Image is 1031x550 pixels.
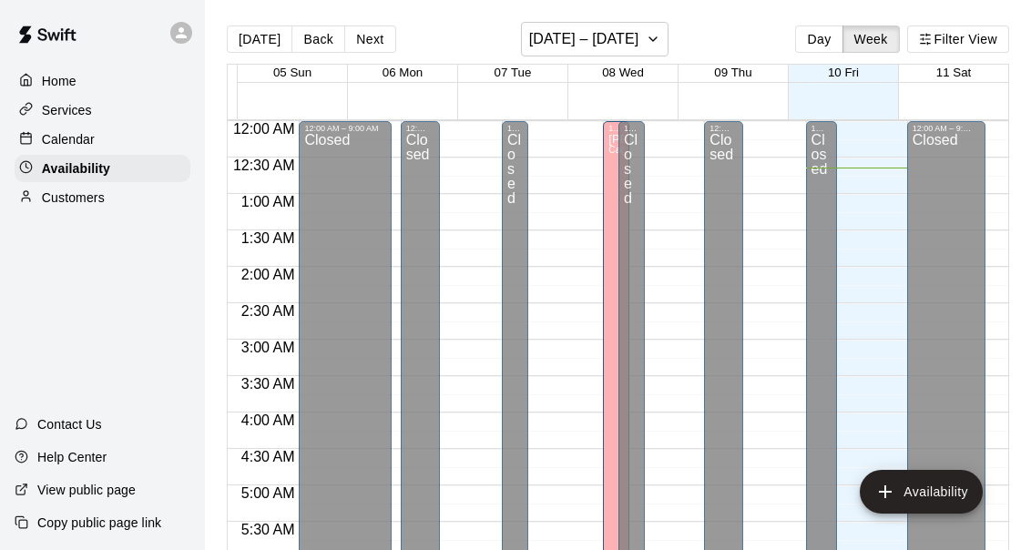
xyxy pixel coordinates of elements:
[37,481,136,499] p: View public page
[608,124,624,133] div: 12:00 AM – 5:30 PM
[936,66,972,79] button: 11 Sat
[237,194,300,209] span: 1:00 AM
[42,130,95,148] p: Calendar
[709,124,738,133] div: 12:00 AM – 3:00 PM
[860,470,983,514] button: add
[495,66,532,79] button: 07 Tue
[383,66,423,79] button: 06 Mon
[907,25,1009,53] button: Filter View
[15,97,190,124] a: Services
[15,126,190,153] a: Calendar
[237,485,300,501] span: 5:00 AM
[507,124,523,133] div: 12:00 AM – 3:00 PM
[237,376,300,392] span: 3:30 AM
[15,67,190,95] a: Home
[795,25,842,53] button: Day
[529,26,639,52] h6: [DATE] – [DATE]
[812,124,832,133] div: 12:00 AM – 3:00 PM
[37,514,161,532] p: Copy public page link
[521,22,669,56] button: [DATE] – [DATE]
[291,25,345,53] button: Back
[624,124,639,133] div: 12:00 AM – 3:00 PM
[714,66,751,79] button: 09 Thu
[344,25,395,53] button: Next
[37,415,102,433] p: Contact Us
[42,101,92,119] p: Services
[227,25,292,53] button: [DATE]
[237,267,300,282] span: 2:00 AM
[273,66,311,79] button: 05 Sun
[15,184,190,211] a: Customers
[237,412,300,428] span: 4:00 AM
[913,124,980,133] div: 12:00 AM – 9:00 AM
[602,66,644,79] button: 08 Wed
[406,124,434,133] div: 12:00 AM – 3:00 PM
[237,449,300,464] span: 4:30 AM
[15,155,190,182] a: Availability
[37,448,107,466] p: Help Center
[237,522,300,537] span: 5:30 AM
[842,25,900,53] button: Week
[42,159,110,178] p: Availability
[42,188,105,207] p: Customers
[237,230,300,246] span: 1:30 AM
[828,66,859,79] button: 10 Fri
[237,303,300,319] span: 2:30 AM
[229,121,300,137] span: 12:00 AM
[229,158,300,173] span: 12:30 AM
[304,124,385,133] div: 12:00 AM – 9:00 AM
[237,340,300,355] span: 3:00 AM
[42,72,77,90] p: Home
